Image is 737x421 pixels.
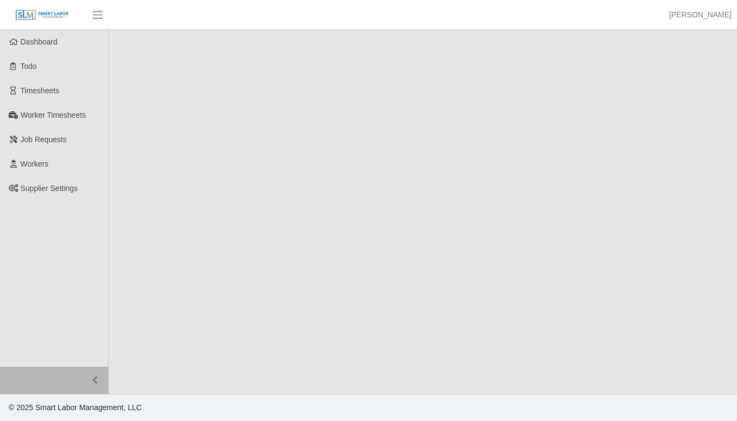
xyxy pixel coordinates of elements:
span: Worker Timesheets [21,111,86,119]
img: SLM Logo [15,9,69,21]
span: © 2025 Smart Labor Management, LLC [9,403,141,412]
span: Dashboard [21,37,58,46]
span: Workers [21,160,49,168]
span: Job Requests [21,135,67,144]
span: Timesheets [21,86,60,95]
a: [PERSON_NAME] [669,9,732,21]
span: Supplier Settings [21,184,78,193]
span: Todo [21,62,37,71]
